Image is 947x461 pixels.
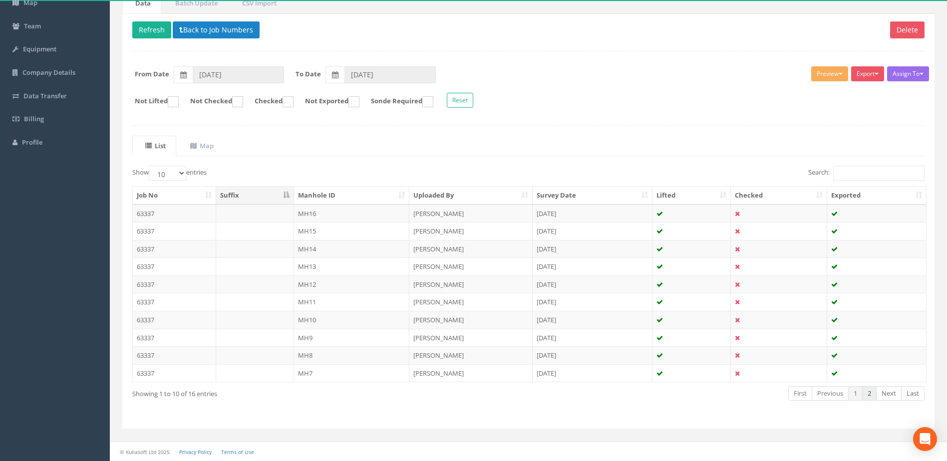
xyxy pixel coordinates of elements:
label: Not Exported [295,96,359,107]
span: Company Details [22,68,75,77]
a: Next [876,386,902,401]
td: [PERSON_NAME] [409,293,533,311]
th: Survey Date: activate to sort column ascending [533,187,652,205]
button: Reset [447,93,473,108]
td: [PERSON_NAME] [409,329,533,347]
td: 63337 [133,222,216,240]
td: [DATE] [533,257,652,275]
span: Equipment [23,44,56,53]
select: Showentries [149,166,186,181]
td: 63337 [133,364,216,382]
td: [PERSON_NAME] [409,364,533,382]
th: Lifted: activate to sort column ascending [652,187,731,205]
td: [DATE] [533,205,652,223]
td: MH16 [294,205,410,223]
td: 63337 [133,329,216,347]
span: Billing [24,114,44,123]
td: [PERSON_NAME] [409,275,533,293]
a: Previous [812,386,849,401]
td: MH12 [294,275,410,293]
td: [DATE] [533,240,652,258]
td: 63337 [133,346,216,364]
td: 63337 [133,257,216,275]
td: [PERSON_NAME] [409,346,533,364]
td: [DATE] [533,364,652,382]
td: [DATE] [533,311,652,329]
small: © Kullasoft Ltd 2025 [120,449,170,456]
label: Not Lifted [125,96,179,107]
label: To Date [296,69,321,79]
label: Show entries [132,166,207,181]
a: First [788,386,812,401]
label: From Date [135,69,169,79]
td: MH15 [294,222,410,240]
td: [PERSON_NAME] [409,257,533,275]
button: Assign To [887,66,929,81]
td: 63337 [133,205,216,223]
th: Suffix: activate to sort column descending [216,187,294,205]
td: 63337 [133,240,216,258]
td: [PERSON_NAME] [409,222,533,240]
td: MH10 [294,311,410,329]
td: [DATE] [533,275,652,293]
div: Showing 1 to 10 of 16 entries [132,385,454,399]
td: MH7 [294,364,410,382]
th: Exported: activate to sort column ascending [827,187,926,205]
td: [DATE] [533,329,652,347]
a: Terms of Use [221,449,254,456]
td: MH14 [294,240,410,258]
span: Profile [22,138,42,147]
input: To Date [344,66,436,83]
label: Checked [245,96,294,107]
th: Uploaded By: activate to sort column ascending [409,187,533,205]
a: Privacy Policy [179,449,212,456]
th: Manhole ID: activate to sort column ascending [294,187,410,205]
td: 63337 [133,293,216,311]
td: [DATE] [533,222,652,240]
td: MH11 [294,293,410,311]
button: Back to Job Numbers [173,21,260,38]
a: Last [901,386,925,401]
label: Search: [808,166,925,181]
label: Sonde Required [361,96,433,107]
td: [PERSON_NAME] [409,240,533,258]
a: 1 [848,386,863,401]
td: [DATE] [533,293,652,311]
uib-tab-heading: List [145,141,166,150]
button: Refresh [132,21,171,38]
td: [PERSON_NAME] [409,205,533,223]
a: Map [177,136,224,156]
div: Open Intercom Messenger [913,427,937,451]
td: [PERSON_NAME] [409,311,533,329]
input: From Date [193,66,284,83]
a: 2 [862,386,877,401]
td: MH13 [294,257,410,275]
span: Data Transfer [23,91,67,100]
td: 63337 [133,275,216,293]
a: List [132,136,176,156]
label: Not Checked [180,96,243,107]
span: Team [24,21,41,30]
button: Export [851,66,884,81]
th: Job No: activate to sort column ascending [133,187,216,205]
input: Search: [833,166,925,181]
th: Checked: activate to sort column ascending [731,187,827,205]
button: Preview [811,66,848,81]
td: MH8 [294,346,410,364]
td: 63337 [133,311,216,329]
td: [DATE] [533,346,652,364]
uib-tab-heading: Map [190,141,214,150]
button: Delete [890,21,925,38]
td: MH9 [294,329,410,347]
